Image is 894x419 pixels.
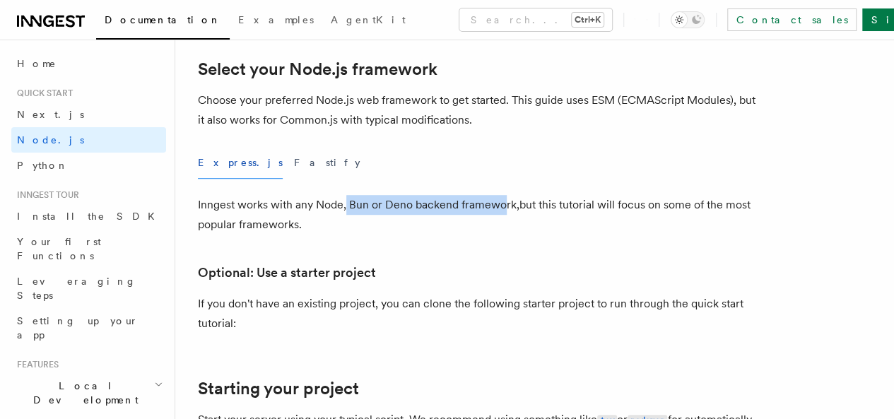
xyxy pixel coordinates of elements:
button: Local Development [11,373,166,413]
button: Express.js [198,147,283,179]
a: AgentKit [322,4,414,38]
span: Documentation [105,14,221,25]
span: Quick start [11,88,73,99]
span: Next.js [17,109,84,120]
a: Node.js [11,127,166,153]
span: Examples [238,14,314,25]
p: Choose your preferred Node.js web framework to get started. This guide uses ESM (ECMAScript Modul... [198,90,763,130]
a: Next.js [11,102,166,127]
a: Install the SDK [11,203,166,229]
span: Inngest tour [11,189,79,201]
a: Starting your project [198,379,359,399]
span: Install the SDK [17,211,163,222]
p: If you don't have an existing project, you can clone the following starter project to run through... [198,294,763,334]
a: Your first Functions [11,229,166,268]
span: AgentKit [331,14,406,25]
span: Features [11,359,59,370]
a: Setting up your app [11,308,166,348]
a: Documentation [96,4,230,40]
button: Search...Ctrl+K [459,8,612,31]
p: Inngest works with any Node, Bun or Deno backend framework,but this tutorial will focus on some o... [198,195,763,235]
a: Leveraging Steps [11,268,166,308]
span: Your first Functions [17,236,101,261]
span: Local Development [11,379,154,407]
a: Home [11,51,166,76]
kbd: Ctrl+K [572,13,604,27]
button: Fastify [294,147,360,179]
span: Setting up your app [17,315,139,341]
a: Examples [230,4,322,38]
span: Home [17,57,57,71]
span: Leveraging Steps [17,276,136,301]
button: Toggle dark mode [671,11,705,28]
a: Select your Node.js framework [198,59,437,79]
a: Contact sales [727,8,857,31]
span: Python [17,160,69,171]
a: Python [11,153,166,178]
span: Node.js [17,134,84,146]
a: Optional: Use a starter project [198,263,376,283]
